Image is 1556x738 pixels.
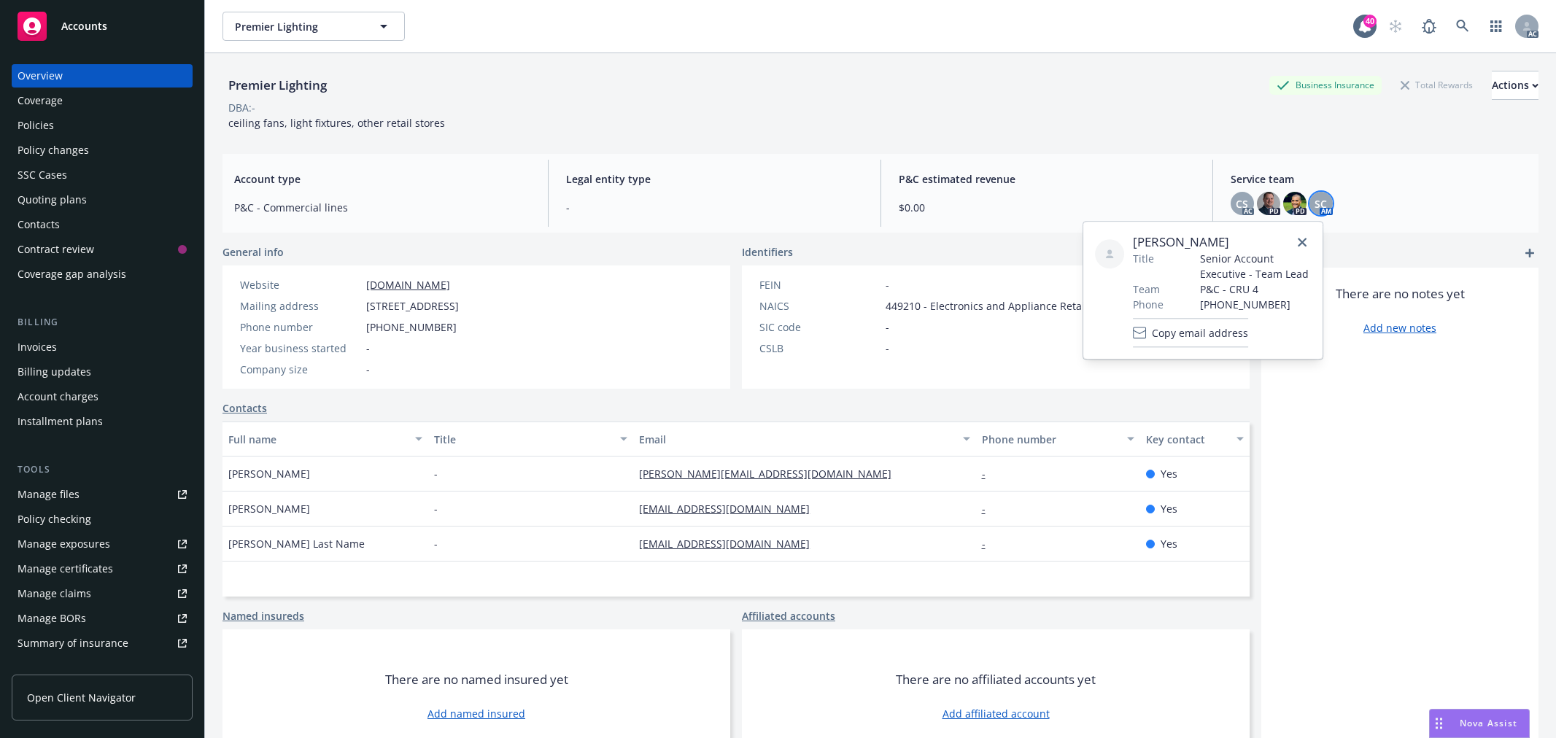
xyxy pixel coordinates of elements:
a: Manage certificates [12,557,193,580]
span: [PHONE_NUMBER] [366,319,457,335]
a: Policies [12,114,193,137]
div: Website [240,277,360,292]
div: Policy changes [18,139,89,162]
a: Billing updates [12,360,193,384]
span: P&C estimated revenue [899,171,1195,187]
div: Manage exposures [18,532,110,556]
div: Drag to move [1430,710,1448,737]
a: Account charges [12,385,193,408]
a: Report a Bug [1414,12,1444,41]
a: Contacts [222,400,267,416]
div: Installment plans [18,410,103,433]
span: P&C - CRU 4 [1200,281,1311,297]
a: Manage exposures [12,532,193,556]
span: P&C - Commercial lines [234,200,530,215]
span: Title [1133,251,1154,266]
a: Policy checking [12,508,193,531]
a: Add affiliated account [942,706,1050,721]
span: - [886,341,889,356]
span: - [366,341,370,356]
div: NAICS [759,298,880,314]
a: Named insureds [222,608,304,624]
div: Contract review [18,238,94,261]
span: Identifiers [742,244,793,260]
a: Overview [12,64,193,88]
div: CSLB [759,341,880,356]
span: Yes [1161,536,1177,551]
span: Phone [1133,297,1164,312]
div: Phone number [982,432,1118,447]
button: Phone number [976,422,1140,457]
a: Add named insured [427,706,525,721]
a: Summary of insurance [12,632,193,655]
a: Manage files [12,483,193,506]
span: - [434,466,438,481]
span: There are no named insured yet [385,671,568,688]
a: [EMAIL_ADDRESS][DOMAIN_NAME] [639,537,821,551]
div: Overview [18,64,63,88]
span: There are no notes yet [1336,285,1465,303]
span: - [434,501,438,516]
span: Team [1133,281,1160,297]
a: SSC Cases [12,163,193,187]
span: Yes [1161,466,1177,481]
a: add [1521,244,1538,262]
div: Year business started [240,341,360,356]
div: DBA: - [228,100,255,115]
a: Manage claims [12,582,193,605]
button: Nova Assist [1429,709,1530,738]
span: SC [1315,196,1327,211]
span: Nova Assist [1460,717,1517,729]
div: Quoting plans [18,188,87,211]
span: - [366,362,370,377]
span: [PHONE_NUMBER] [1200,297,1311,312]
a: [DOMAIN_NAME] [366,278,450,292]
div: Business Insurance [1269,76,1382,94]
span: Copy email address [1152,325,1248,341]
a: [PERSON_NAME][EMAIL_ADDRESS][DOMAIN_NAME] [639,467,903,481]
div: Contacts [18,213,60,236]
span: - [434,536,438,551]
span: $0.00 [899,200,1195,215]
div: Manage BORs [18,607,86,630]
div: Policies [18,114,54,137]
div: Full name [228,432,406,447]
a: Search [1448,12,1477,41]
div: Email [639,432,953,447]
div: Manage claims [18,582,91,605]
a: Switch app [1482,12,1511,41]
a: Contract review [12,238,193,261]
a: - [982,467,997,481]
span: CS [1236,196,1248,211]
div: Invoices [18,335,57,359]
span: There are no affiliated accounts yet [896,671,1096,688]
span: [STREET_ADDRESS] [366,298,459,314]
img: photo [1283,192,1307,215]
div: FEIN [759,277,880,292]
button: Key contact [1140,422,1250,457]
span: - [566,200,862,215]
span: Account type [234,171,530,187]
span: Premier Lighting [235,19,361,34]
a: Policy changes [12,139,193,162]
button: Full name [222,422,428,457]
div: Policy checking [18,508,91,531]
span: - [886,277,889,292]
span: [PERSON_NAME] Last Name [228,536,365,551]
a: Start snowing [1381,12,1410,41]
div: Total Rewards [1393,76,1480,94]
div: 40 [1363,15,1377,28]
div: Billing updates [18,360,91,384]
div: SIC code [759,319,880,335]
div: Title [434,432,612,447]
img: photo [1257,192,1280,215]
span: Accounts [61,20,107,32]
span: Service team [1231,171,1527,187]
a: [EMAIL_ADDRESS][DOMAIN_NAME] [639,502,821,516]
a: Coverage gap analysis [12,263,193,286]
div: Phone number [240,319,360,335]
button: Actions [1492,71,1538,100]
span: Senior Account Executive - Team Lead [1200,251,1311,281]
div: Manage files [18,483,80,506]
